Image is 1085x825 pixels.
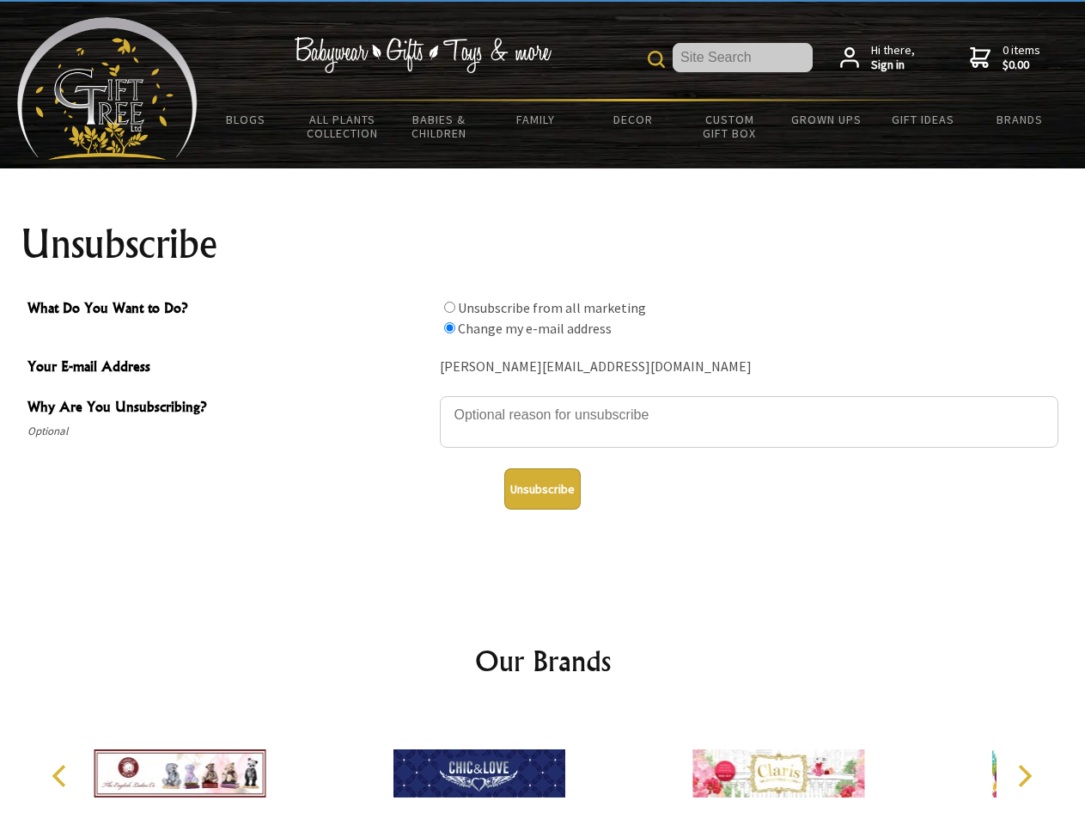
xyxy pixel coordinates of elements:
[648,51,665,68] img: product search
[27,396,431,421] span: Why Are You Unsubscribing?
[43,757,81,795] button: Previous
[17,17,198,160] img: Babyware - Gifts - Toys and more...
[21,223,1065,265] h1: Unsubscribe
[295,101,392,151] a: All Plants Collection
[1003,42,1040,73] span: 0 items
[777,101,875,137] a: Grown Ups
[1003,58,1040,73] strong: $0.00
[681,101,778,151] a: Custom Gift Box
[972,101,1069,137] a: Brands
[504,468,581,510] button: Unsubscribe
[871,58,915,73] strong: Sign in
[198,101,295,137] a: BLOGS
[840,43,915,73] a: Hi there,Sign in
[391,101,488,151] a: Babies & Children
[970,43,1040,73] a: 0 items$0.00
[27,421,431,442] span: Optional
[1005,757,1043,795] button: Next
[458,320,612,337] label: Change my e-mail address
[444,302,455,313] input: What Do You Want to Do?
[458,299,646,316] label: Unsubscribe from all marketing
[34,640,1051,681] h2: Our Brands
[440,354,1058,381] div: [PERSON_NAME][EMAIL_ADDRESS][DOMAIN_NAME]
[673,43,813,72] input: Site Search
[294,37,552,73] img: Babywear - Gifts - Toys & more
[444,322,455,333] input: What Do You Want to Do?
[875,101,972,137] a: Gift Ideas
[488,101,585,137] a: Family
[584,101,681,137] a: Decor
[27,297,431,322] span: What Do You Want to Do?
[27,356,431,381] span: Your E-mail Address
[440,396,1058,448] textarea: Why Are You Unsubscribing?
[871,43,915,73] span: Hi there,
